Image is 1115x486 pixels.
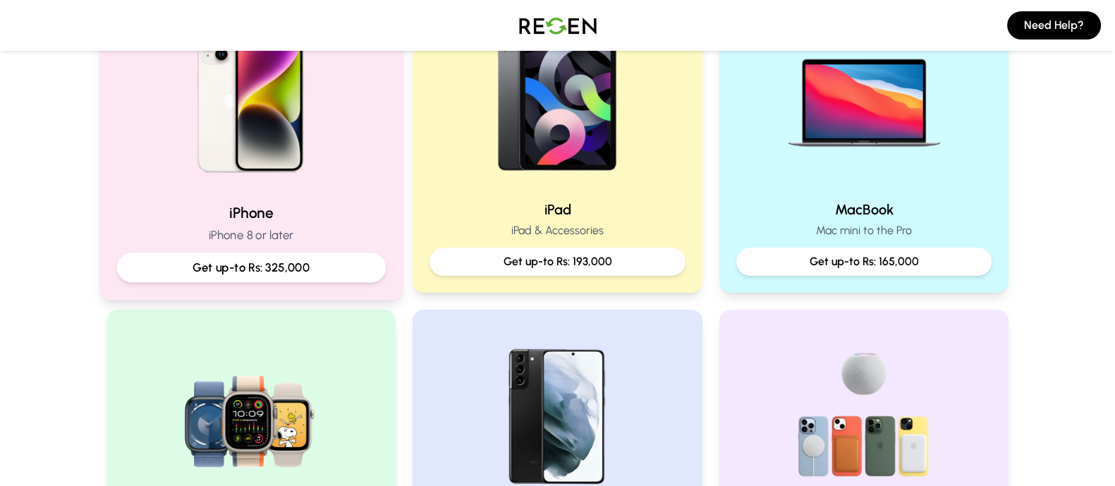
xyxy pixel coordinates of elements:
[748,253,981,270] p: Get up-to Rs: 165,000
[429,200,686,219] h2: iPad
[116,226,385,244] p: iPhone 8 or later
[1007,11,1101,40] button: Need Help?
[736,200,992,219] h2: MacBook
[736,222,992,239] p: Mac mini to the Pro
[429,222,686,239] p: iPad & Accessories
[116,202,385,223] h2: iPhone
[774,8,954,188] img: MacBook
[128,259,373,277] p: Get up-to Rs: 325,000
[441,253,674,270] p: Get up-to Rs: 193,000
[156,1,346,191] img: iPhone
[467,8,647,188] img: iPad
[508,6,607,45] img: Logo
